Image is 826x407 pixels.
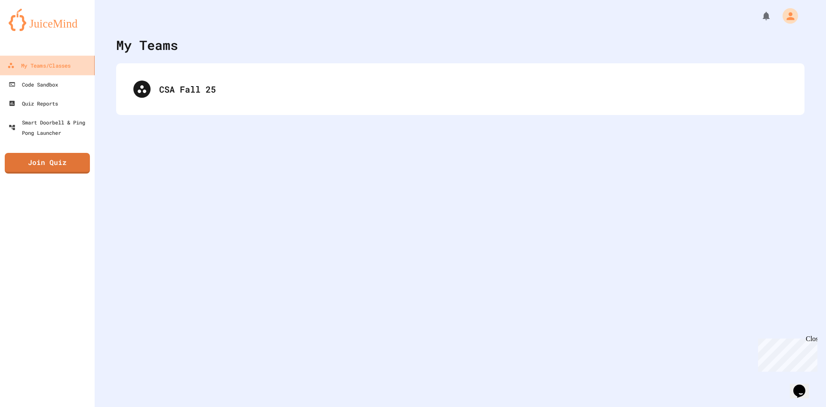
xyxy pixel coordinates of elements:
iframe: chat widget [755,335,817,372]
div: My Account [774,6,800,26]
div: Smart Doorbell & Ping Pong Launcher [9,117,91,138]
img: logo-orange.svg [9,9,86,31]
div: My Teams/Classes [7,60,71,71]
div: My Notifications [745,9,774,23]
div: My Teams [116,35,178,55]
iframe: chat widget [790,373,817,398]
div: Chat with us now!Close [3,3,59,55]
div: CSA Fall 25 [125,72,796,106]
a: Join Quiz [5,153,90,174]
div: Quiz Reports [9,98,58,109]
div: Code Sandbox [9,79,58,90]
div: CSA Fall 25 [159,83,787,96]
